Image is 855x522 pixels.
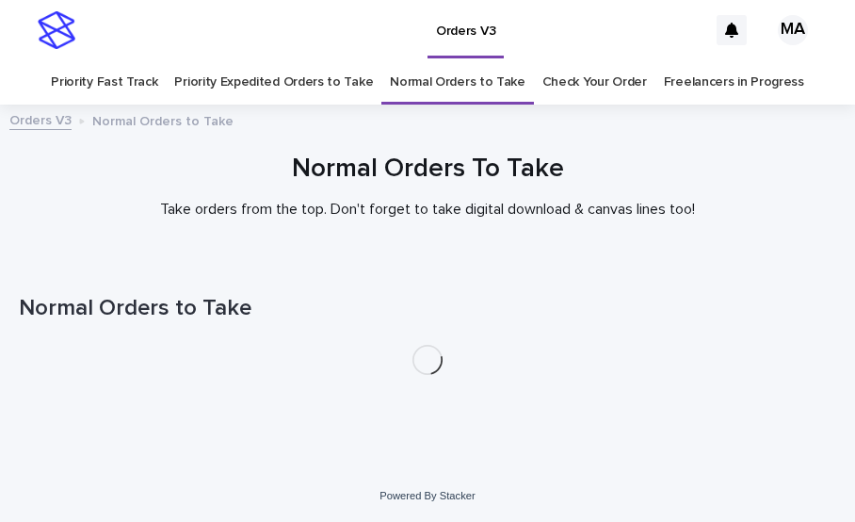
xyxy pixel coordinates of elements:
a: Freelancers in Progress [664,60,804,105]
a: Powered By Stacker [379,490,475,501]
p: Take orders from the top. Don't forget to take digital download & canvas lines too! [51,201,804,219]
h1: Normal Orders to Take [19,295,836,322]
img: stacker-logo-s-only.png [38,11,75,49]
div: MA [778,15,808,45]
h1: Normal Orders To Take [19,154,836,186]
p: Normal Orders to Take [92,109,234,130]
a: Normal Orders to Take [390,60,525,105]
a: Priority Fast Track [51,60,157,105]
a: Orders V3 [9,108,72,130]
a: Check Your Order [542,60,647,105]
a: Priority Expedited Orders to Take [174,60,373,105]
